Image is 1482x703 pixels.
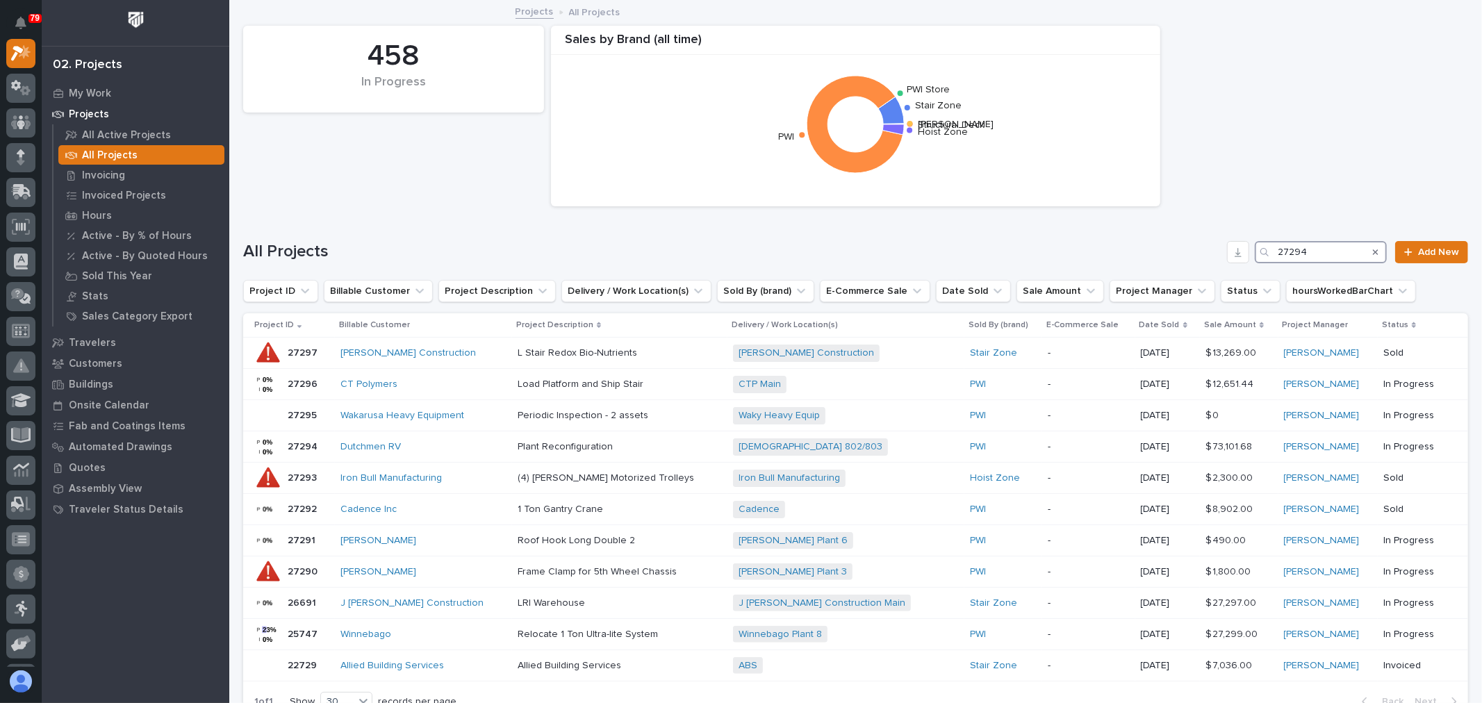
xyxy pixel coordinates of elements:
button: Project Manager [1110,280,1215,302]
a: [PERSON_NAME] [1284,660,1360,672]
p: My Work [69,88,111,100]
a: [PERSON_NAME] Construction [739,347,874,359]
p: [DATE] [1141,535,1194,547]
p: Periodic Inspection - 2 assets [518,407,651,422]
p: [DATE] [1141,504,1194,515]
p: - [1048,597,1129,609]
a: Buildings [42,374,229,395]
a: All Active Projects [53,125,229,144]
p: [DATE] [1141,597,1194,609]
p: 27292 [288,501,320,515]
p: - [1048,410,1129,422]
span: Add New [1418,247,1459,257]
a: PWI [970,504,986,515]
a: Projects [42,104,229,124]
p: Date Sold [1139,317,1180,333]
a: [PERSON_NAME] Plant 3 [739,566,847,578]
p: Roof Hook Long Double 2 [518,532,638,547]
p: Sold [1383,504,1446,515]
button: Status [1221,280,1281,302]
a: [PERSON_NAME] [1284,629,1360,640]
a: Dutchmen RV [340,441,401,453]
p: 22729 [288,657,320,672]
tr: 2729427294 Dutchmen RV Plant ReconfigurationPlant Reconfiguration [DEMOGRAPHIC_DATA] 802/803 PWI ... [243,431,1468,463]
p: [DATE] [1141,410,1194,422]
p: Sales Category Export [82,311,192,323]
p: All Projects [82,149,138,162]
p: Traveler Status Details [69,504,183,516]
p: - [1048,660,1129,672]
p: All Active Projects [82,129,171,142]
div: Sales by Brand (all time) [551,33,1160,56]
button: Notifications [6,8,35,38]
p: Onsite Calendar [69,399,149,412]
p: Sold This Year [82,270,152,283]
text: Hoist Zone [918,127,968,137]
p: - [1048,441,1129,453]
text: Stair Zone [915,101,962,111]
a: ABS [739,660,757,672]
a: Stair Zone [970,347,1017,359]
p: Active - By % of Hours [82,230,192,242]
a: J [PERSON_NAME] Construction Main [739,597,905,609]
p: (4) [PERSON_NAME] Motorized Trolleys [518,470,697,484]
a: Hoist Zone [970,472,1020,484]
tr: 2729127291 [PERSON_NAME] Roof Hook Long Double 2Roof Hook Long Double 2 [PERSON_NAME] Plant 6 PWI... [243,525,1468,556]
button: Sale Amount [1016,280,1104,302]
a: Sales Category Export [53,306,229,326]
p: Load Platform and Ship Stair [518,376,646,390]
button: Sold By (brand) [717,280,814,302]
p: $ 13,269.00 [1205,345,1259,359]
p: Assembly View [69,483,142,495]
tr: 2729327293 Iron Bull Manufacturing (4) [PERSON_NAME] Motorized Trolleys(4) [PERSON_NAME] Motorize... [243,463,1468,494]
a: Hours [53,206,229,225]
a: Quotes [42,457,229,478]
a: [PERSON_NAME] [1284,441,1360,453]
p: - [1048,629,1129,640]
p: Sale Amount [1204,317,1256,333]
a: All Projects [53,145,229,165]
a: Cadence [739,504,780,515]
p: Plant Reconfiguration [518,438,616,453]
p: Project ID [254,317,294,333]
a: [PERSON_NAME] [1284,535,1360,547]
p: Automated Drawings [69,441,172,454]
tr: 2272922729 Allied Building Services Allied Building ServicesAllied Building Services ABS Stair Zo... [243,650,1468,681]
p: Buildings [69,379,113,391]
a: PWI [970,535,986,547]
h1: All Projects [243,242,1221,262]
p: Stats [82,290,108,303]
a: Sold This Year [53,266,229,286]
a: Wakarusa Heavy Equipment [340,410,464,422]
a: [PERSON_NAME] [1284,410,1360,422]
p: 27296 [288,376,320,390]
p: $ 27,299.00 [1205,626,1260,640]
a: Stats [53,286,229,306]
a: Active - By Quoted Hours [53,246,229,265]
p: Projects [69,108,109,121]
p: In Progress [1383,566,1446,578]
a: Iron Bull Manufacturing [340,472,442,484]
p: 27297 [288,345,320,359]
div: 02. Projects [53,58,122,73]
p: 79 [31,13,40,23]
p: $ 490.00 [1205,532,1249,547]
p: - [1048,379,1129,390]
p: [DATE] [1141,629,1194,640]
p: LRI Warehouse [518,595,588,609]
p: Invoicing [82,169,125,182]
p: In Progress [1383,535,1446,547]
p: 25747 [288,626,320,640]
a: Add New [1395,241,1468,263]
a: [PERSON_NAME] [1284,472,1360,484]
a: Onsite Calendar [42,395,229,415]
tr: 2669126691 J [PERSON_NAME] Construction LRI WarehouseLRI Warehouse J [PERSON_NAME] Construction M... [243,588,1468,619]
p: - [1048,472,1129,484]
a: Active - By % of Hours [53,226,229,245]
a: PWI [970,410,986,422]
tr: 2729627296 CT Polymers Load Platform and Ship StairLoad Platform and Ship Stair CTP Main PWI -[DA... [243,369,1468,400]
a: PWI [970,379,986,390]
a: Invoicing [53,165,229,185]
p: $ 1,800.00 [1205,563,1253,578]
a: PWI [970,566,986,578]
